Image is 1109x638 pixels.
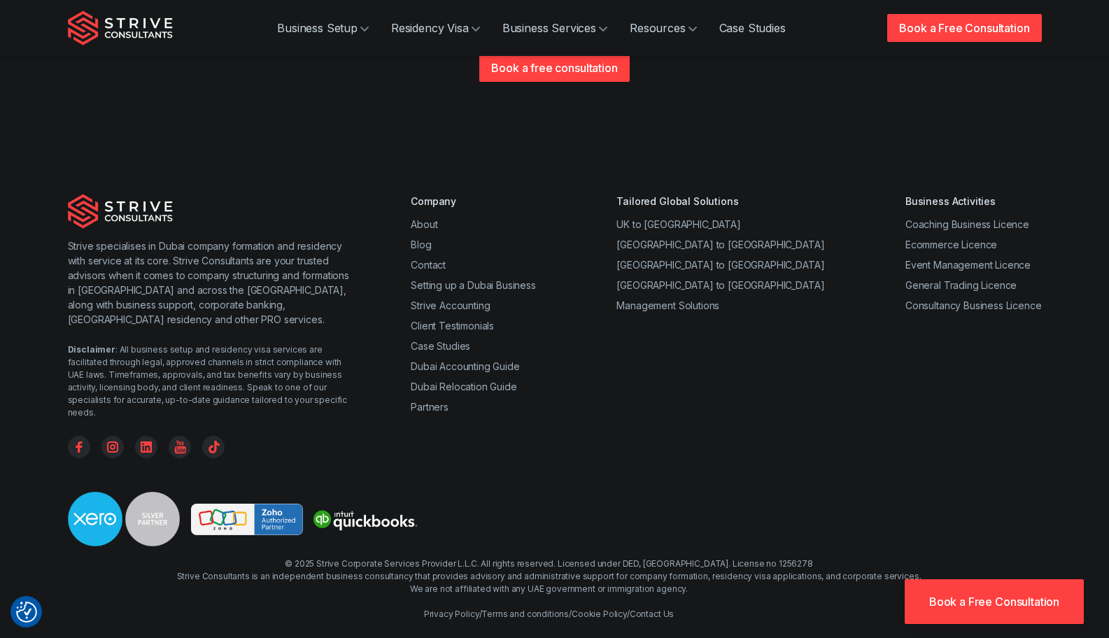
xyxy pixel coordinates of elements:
a: Partners [411,401,448,413]
a: Dubai Relocation Guide [411,381,516,392]
a: Dubai Accounting Guide [411,360,519,372]
div: Tailored Global Solutions [616,194,824,208]
a: TikTok [202,436,225,458]
a: Ecommerce Licence [905,239,997,250]
a: Linkedin [135,436,157,458]
a: General Trading Licence [905,279,1017,291]
a: Book a free consultation [479,54,629,82]
a: Contact Us [630,609,674,619]
a: Setting up a Dubai Business [411,279,536,291]
a: [GEOGRAPHIC_DATA] to [GEOGRAPHIC_DATA] [616,259,824,271]
img: Strive Consultants [68,194,173,229]
img: Strive is a Xero Silver Partner [68,492,180,546]
a: Privacy Policy [424,609,479,619]
a: Business Setup [266,14,380,42]
a: Resources [619,14,708,42]
a: UK to [GEOGRAPHIC_DATA] [616,218,740,230]
a: Client Testimonials [411,320,494,332]
a: Consultancy Business Licence [905,299,1042,311]
img: Strive Consultants [68,10,173,45]
div: © 2025 Strive Corporate Services Provider L.L.C. All rights reserved. Licensed under DED, [GEOGRA... [177,558,921,621]
a: Instagram [101,436,124,458]
img: Revisit consent button [16,602,37,623]
a: YouTube [169,436,191,458]
a: Blog [411,239,431,250]
a: Case Studies [411,340,470,352]
strong: Disclaimer [68,344,115,355]
div: Company [411,194,536,208]
a: Residency Visa [380,14,491,42]
a: Terms and conditions [481,609,569,619]
img: Strive is a quickbooks Partner [309,504,421,534]
a: Contact [411,259,446,271]
a: [GEOGRAPHIC_DATA] to [GEOGRAPHIC_DATA] [616,279,824,291]
a: Management Solutions [616,299,719,311]
a: Book a Free Consultation [887,14,1041,42]
a: Case Studies [708,14,797,42]
div: Business Activities [905,194,1042,208]
button: Consent Preferences [16,602,37,623]
a: Event Management Licence [905,259,1031,271]
p: Strive specialises in Dubai company formation and residency with service at its core. Strive Cons... [68,239,355,327]
div: : All business setup and residency visa services are facilitated through legal, approved channels... [68,343,355,419]
a: About [411,218,437,230]
a: [GEOGRAPHIC_DATA] to [GEOGRAPHIC_DATA] [616,239,824,250]
a: Strive Accounting [411,299,490,311]
a: Cookie Policy [572,609,627,619]
img: Strive is a Zoho Partner [191,504,303,535]
a: Business Services [491,14,619,42]
a: Facebook [68,436,90,458]
a: Coaching Business Licence [905,218,1029,230]
a: Book a Free Consultation [905,579,1084,624]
